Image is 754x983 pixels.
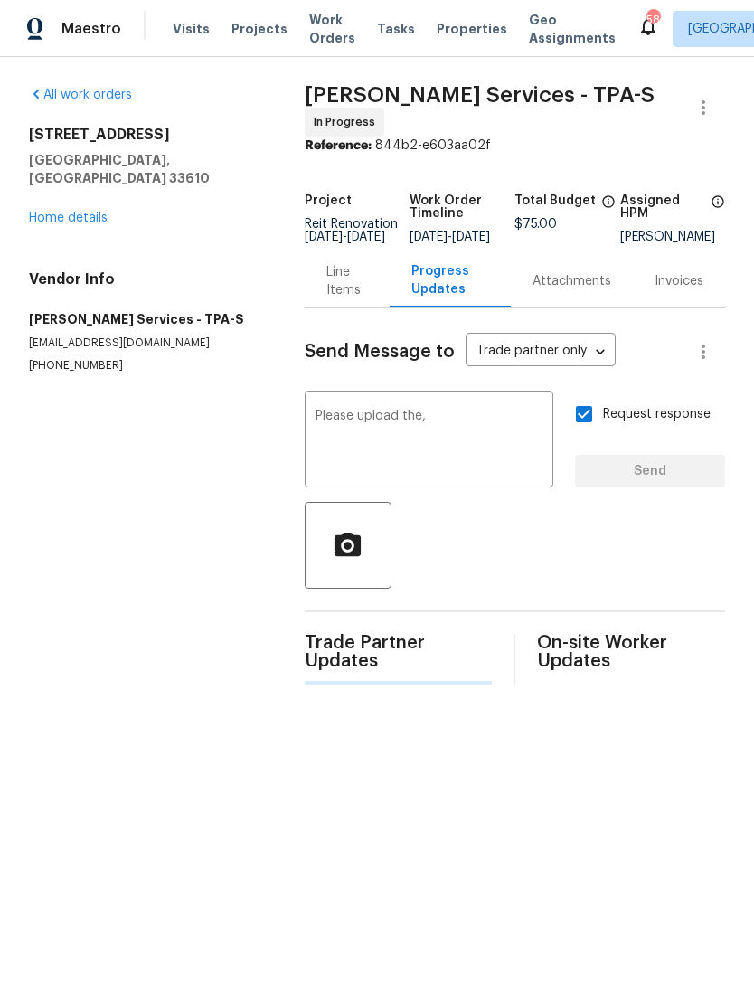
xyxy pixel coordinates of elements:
h4: Vendor Info [29,270,261,288]
span: [DATE] [305,231,343,243]
h5: Assigned HPM [620,194,705,220]
span: Visits [173,20,210,38]
span: In Progress [314,113,382,131]
span: On-site Worker Updates [537,634,725,670]
h5: [GEOGRAPHIC_DATA], [GEOGRAPHIC_DATA] 33610 [29,151,261,187]
div: Progress Updates [411,262,489,298]
span: - [410,231,490,243]
p: [PHONE_NUMBER] [29,358,261,373]
textarea: Please upload the, [316,410,542,473]
span: Send Message to [305,343,455,361]
span: [DATE] [347,231,385,243]
span: Tasks [377,23,415,35]
span: $75.00 [514,218,557,231]
span: Projects [231,20,287,38]
div: [PERSON_NAME] [620,231,725,243]
span: - [305,231,385,243]
div: Line Items [326,263,368,299]
span: Geo Assignments [529,11,616,47]
p: [EMAIL_ADDRESS][DOMAIN_NAME] [29,336,261,351]
div: Trade partner only [466,337,616,367]
a: Home details [29,212,108,224]
a: All work orders [29,89,132,101]
h2: [STREET_ADDRESS] [29,126,261,144]
div: 844b2-e603aa02f [305,137,725,155]
span: The total cost of line items that have been proposed by Opendoor. This sum includes line items th... [601,194,616,218]
span: Trade Partner Updates [305,634,493,670]
span: Properties [437,20,507,38]
h5: [PERSON_NAME] Services - TPA-S [29,310,261,328]
h5: Work Order Timeline [410,194,514,220]
span: [DATE] [410,231,448,243]
b: Reference: [305,139,372,152]
h5: Total Budget [514,194,596,207]
span: Maestro [61,20,121,38]
span: Reit Renovation [305,218,398,243]
span: The hpm assigned to this work order. [711,194,725,231]
span: Work Orders [309,11,355,47]
div: Attachments [533,272,611,290]
div: 58 [646,11,659,29]
span: [PERSON_NAME] Services - TPA-S [305,84,655,106]
div: Invoices [655,272,703,290]
span: Request response [603,405,711,424]
h5: Project [305,194,352,207]
span: [DATE] [452,231,490,243]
